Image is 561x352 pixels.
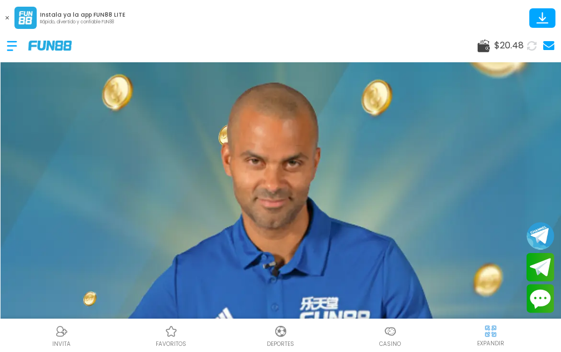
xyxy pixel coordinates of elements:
a: CasinoCasinoCasino [335,323,445,348]
img: hide [484,324,498,338]
span: $ 20.48 [494,39,524,52]
img: Casino [384,325,397,338]
p: Casino [379,340,401,348]
img: Casino Favoritos [165,325,178,338]
button: Join telegram [527,253,554,282]
a: DeportesDeportesDeportes [226,323,335,348]
p: EXPANDIR [477,339,504,348]
img: Company Logo [28,41,72,50]
a: ReferralReferralINVITA [7,323,116,348]
button: Contact customer service [527,284,554,313]
p: favoritos [156,340,186,348]
img: Deportes [274,325,287,338]
button: Join telegram channel [527,221,554,250]
img: Referral [55,325,68,338]
p: INVITA [52,340,71,348]
p: Instala ya la app FUN88 LITE [40,11,125,19]
a: Casino FavoritosCasino Favoritosfavoritos [116,323,226,348]
p: Deportes [267,340,294,348]
p: Rápido, divertido y confiable FUN88 [40,19,125,26]
img: App Logo [14,7,37,29]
